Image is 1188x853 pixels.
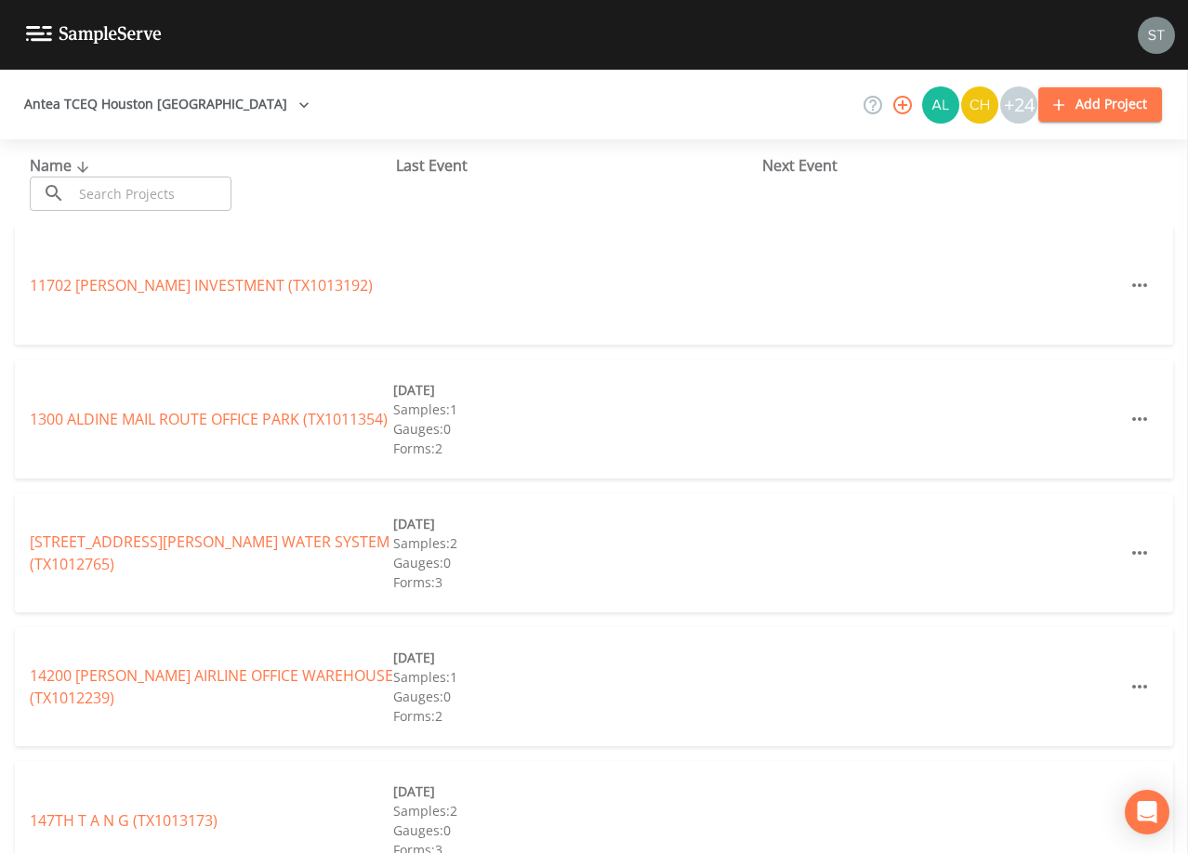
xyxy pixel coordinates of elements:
[30,409,388,429] a: 1300 ALDINE MAIL ROUTE OFFICE PARK (TX1011354)
[30,665,393,708] a: 14200 [PERSON_NAME] AIRLINE OFFICE WAREHOUSE (TX1012239)
[393,533,757,553] div: Samples: 2
[393,687,757,706] div: Gauges: 0
[30,531,389,574] a: [STREET_ADDRESS][PERSON_NAME] WATER SYSTEM (TX1012765)
[393,553,757,572] div: Gauges: 0
[1038,87,1162,122] button: Add Project
[1000,86,1037,124] div: +24
[762,154,1129,177] div: Next Event
[961,86,998,124] img: c74b8b8b1c7a9d34f67c5e0ca157ed15
[30,810,218,831] a: 147TH T A N G (TX1013173)
[26,26,162,44] img: logo
[1125,790,1169,834] div: Open Intercom Messenger
[393,439,757,458] div: Forms: 2
[960,86,999,124] div: Charles Medina
[1138,17,1175,54] img: cb9926319991c592eb2b4c75d39c237f
[393,648,757,667] div: [DATE]
[393,380,757,400] div: [DATE]
[73,177,231,211] input: Search Projects
[30,155,94,176] span: Name
[396,154,762,177] div: Last Event
[393,706,757,726] div: Forms: 2
[393,781,757,801] div: [DATE]
[393,400,757,419] div: Samples: 1
[393,419,757,439] div: Gauges: 0
[17,87,317,122] button: Antea TCEQ Houston [GEOGRAPHIC_DATA]
[921,86,960,124] div: Alaina Hahn
[393,572,757,592] div: Forms: 3
[30,275,373,295] a: 11702 [PERSON_NAME] INVESTMENT (TX1013192)
[393,667,757,687] div: Samples: 1
[393,801,757,820] div: Samples: 2
[393,514,757,533] div: [DATE]
[922,86,959,124] img: 30a13df2a12044f58df5f6b7fda61338
[393,820,757,840] div: Gauges: 0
